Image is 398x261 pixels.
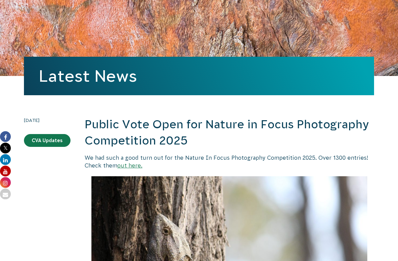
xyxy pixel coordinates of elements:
[85,154,374,169] p: We had such a good turn out for the Nature In Focus Photography Competition 2025. Over 1300 entri...
[85,117,374,149] h2: Public Vote Open for Nature in Focus Photography Competition 2025
[39,67,137,85] a: Latest News
[24,117,70,124] time: [DATE]
[117,163,142,169] a: out here.
[24,134,70,147] a: CVA Updates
